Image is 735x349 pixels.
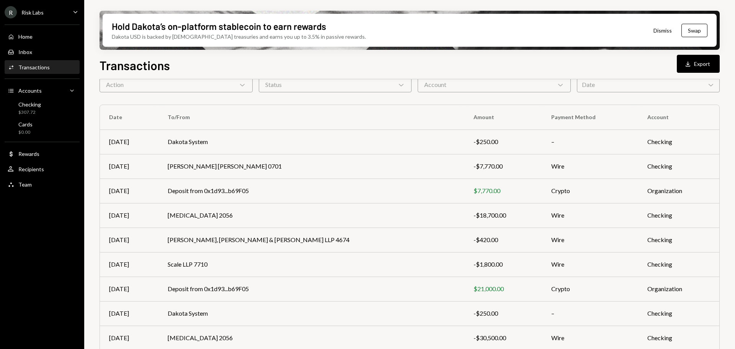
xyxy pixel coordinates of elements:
[638,228,719,252] td: Checking
[542,105,638,129] th: Payment Method
[18,49,32,55] div: Inbox
[5,177,80,191] a: Team
[100,77,253,92] div: Action
[681,24,707,37] button: Swap
[109,162,149,171] div: [DATE]
[638,105,719,129] th: Account
[474,211,533,220] div: -$18,700.00
[542,277,638,301] td: Crypto
[5,6,17,18] div: R
[18,121,33,128] div: Cards
[474,309,533,318] div: -$250.00
[638,252,719,277] td: Checking
[474,137,533,146] div: -$250.00
[5,119,80,137] a: Cards$0.00
[18,87,42,94] div: Accounts
[112,33,366,41] div: Dakota USD is backed by [DEMOGRAPHIC_DATA] treasuries and earns you up to 3.5% in passive rewards.
[109,333,149,342] div: [DATE]
[542,179,638,203] td: Crypto
[18,181,32,188] div: Team
[18,166,44,172] div: Recipients
[158,129,464,154] td: Dakota System
[18,109,41,116] div: $307.72
[638,301,719,326] td: Checking
[158,228,464,252] td: [PERSON_NAME], [PERSON_NAME] & [PERSON_NAME] LLP 4674
[542,203,638,228] td: Wire
[100,57,170,73] h1: Transactions
[5,84,80,97] a: Accounts
[5,29,80,43] a: Home
[638,277,719,301] td: Organization
[677,55,720,73] button: Export
[542,252,638,277] td: Wire
[542,228,638,252] td: Wire
[638,129,719,154] td: Checking
[638,203,719,228] td: Checking
[638,154,719,179] td: Checking
[5,147,80,161] a: Rewards
[474,333,533,342] div: -$30,500.00
[5,99,80,117] a: Checking$307.72
[474,235,533,244] div: -$420.00
[259,77,412,92] div: Status
[21,9,44,16] div: Risk Labs
[109,309,149,318] div: [DATE]
[158,154,464,179] td: [PERSON_NAME] [PERSON_NAME] 0701
[542,301,638,326] td: –
[158,252,464,277] td: Scale LLP 7710
[644,21,681,39] button: Dismiss
[577,77,720,92] div: Date
[158,301,464,326] td: Dakota System
[109,260,149,269] div: [DATE]
[18,101,41,108] div: Checking
[542,129,638,154] td: –
[109,211,149,220] div: [DATE]
[474,284,533,293] div: $21,000.00
[5,60,80,74] a: Transactions
[5,45,80,59] a: Inbox
[112,20,326,33] div: Hold Dakota’s on-platform stablecoin to earn rewards
[109,137,149,146] div: [DATE]
[158,105,464,129] th: To/From
[474,186,533,195] div: $7,770.00
[109,235,149,244] div: [DATE]
[158,203,464,228] td: [MEDICAL_DATA] 2056
[474,260,533,269] div: -$1,800.00
[109,284,149,293] div: [DATE]
[18,151,39,157] div: Rewards
[474,162,533,171] div: -$7,770.00
[638,179,719,203] td: Organization
[18,64,50,70] div: Transactions
[100,105,158,129] th: Date
[109,186,149,195] div: [DATE]
[18,129,33,136] div: $0.00
[464,105,542,129] th: Amount
[542,154,638,179] td: Wire
[158,179,464,203] td: Deposit from 0x1d93...b69F05
[5,162,80,176] a: Recipients
[418,77,571,92] div: Account
[158,277,464,301] td: Deposit from 0x1d93...b69F05
[18,33,33,40] div: Home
